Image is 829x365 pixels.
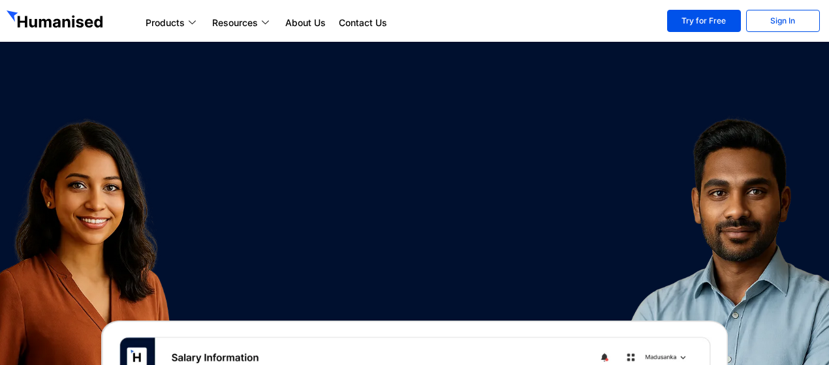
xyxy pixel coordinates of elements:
a: Sign In [746,10,820,32]
a: Contact Us [332,15,394,31]
a: Products [139,15,206,31]
a: Resources [206,15,279,31]
a: Try for Free [667,10,741,32]
img: GetHumanised Logo [7,10,106,31]
a: About Us [279,15,332,31]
